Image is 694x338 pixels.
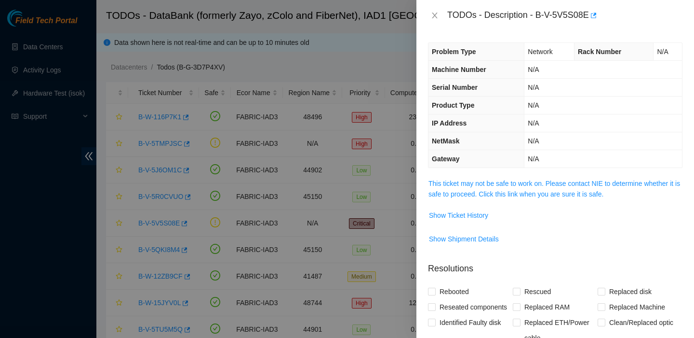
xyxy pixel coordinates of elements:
span: N/A [528,137,539,145]
button: Close [428,11,441,20]
button: Show Ticket History [428,208,489,223]
span: Reseated components [436,299,511,315]
span: N/A [528,84,539,91]
span: IP Address [432,119,467,127]
span: Replaced RAM [520,299,574,315]
span: Clean/Replaced optic [605,315,677,330]
span: Replaced disk [605,284,655,299]
span: Rack Number [578,48,621,56]
span: Rebooted [436,284,473,299]
span: N/A [528,155,539,163]
span: Show Shipment Details [429,234,499,244]
span: Problem Type [432,48,476,56]
a: This ticket may not be safe to work on. Please contact NIE to determine whether it is safe to pro... [428,180,680,198]
span: Replaced Machine [605,299,669,315]
span: N/A [657,48,668,56]
span: Gateway [432,155,460,163]
span: N/A [528,66,539,73]
p: Resolutions [428,254,682,275]
span: Machine Number [432,66,486,73]
button: Show Shipment Details [428,231,499,247]
span: Network [528,48,552,56]
span: Rescued [520,284,555,299]
span: Serial Number [432,84,478,91]
span: N/A [528,101,539,109]
span: close [431,12,439,19]
span: Product Type [432,101,474,109]
span: N/A [528,119,539,127]
span: Identified Faulty disk [436,315,505,330]
span: Show Ticket History [429,210,488,221]
div: TODOs - Description - B-V-5V5S08E [447,8,682,23]
span: NetMask [432,137,460,145]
